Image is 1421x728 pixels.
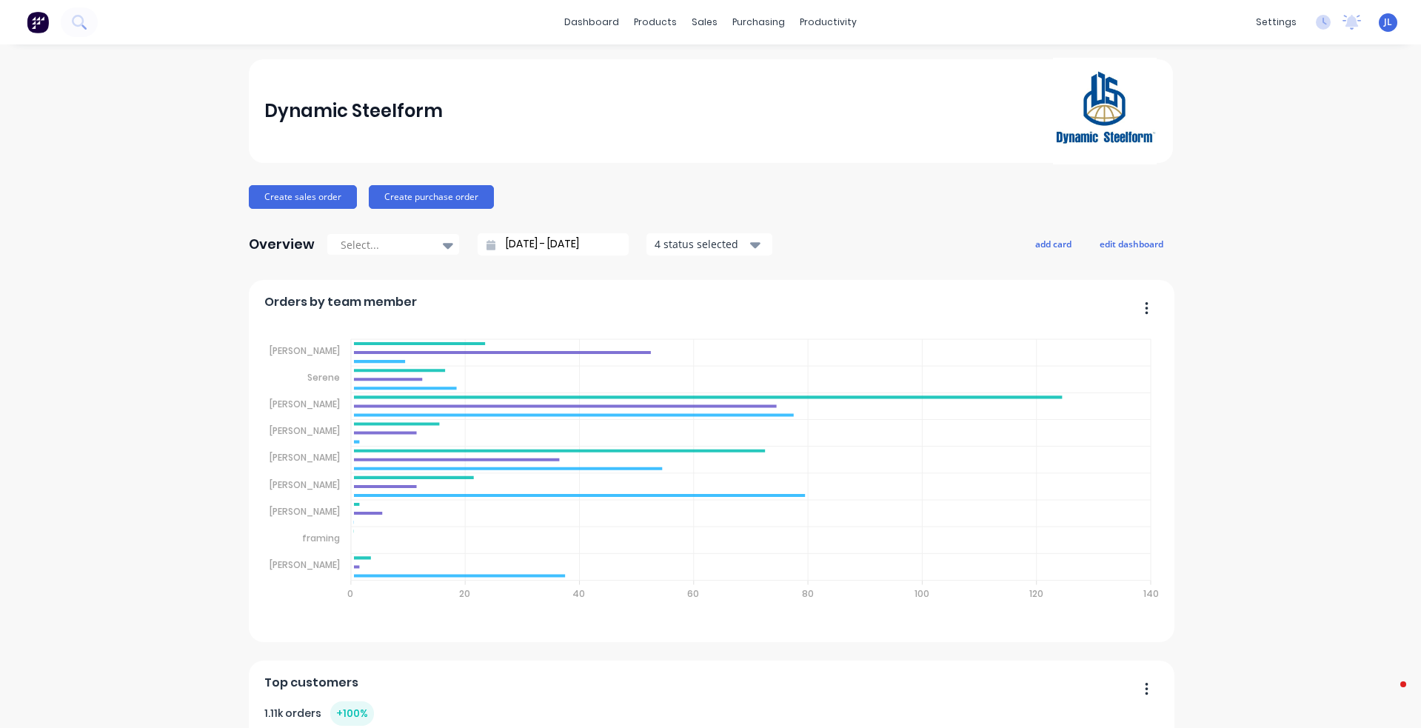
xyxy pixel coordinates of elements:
[270,398,340,410] tspan: [PERSON_NAME]
[1384,16,1392,29] span: JL
[369,185,494,209] button: Create purchase order
[264,293,417,311] span: Orders by team member
[27,11,49,33] img: Factory
[270,478,340,491] tspan: [PERSON_NAME]
[1053,58,1157,164] img: Dynamic Steelform
[1248,11,1304,33] div: settings
[249,230,315,259] div: Overview
[249,185,357,209] button: Create sales order
[1026,234,1081,253] button: add card
[270,424,340,437] tspan: [PERSON_NAME]
[1090,234,1173,253] button: edit dashboard
[1371,678,1406,713] iframe: Intercom live chat
[557,11,626,33] a: dashboard
[1029,587,1043,599] tspan: 120
[330,701,374,726] div: + 100 %
[626,11,684,33] div: products
[270,558,340,571] tspan: [PERSON_NAME]
[302,532,340,544] tspan: framing
[1143,587,1159,599] tspan: 140
[270,344,340,357] tspan: [PERSON_NAME]
[264,96,443,126] div: Dynamic Steelform
[573,587,586,599] tspan: 40
[655,236,748,252] div: 4 status selected
[915,587,929,599] tspan: 100
[725,11,792,33] div: purchasing
[684,11,725,33] div: sales
[264,701,374,726] div: 1.11k orders
[264,674,358,692] span: Top customers
[646,233,772,256] button: 4 status selected
[270,451,340,464] tspan: [PERSON_NAME]
[802,587,814,599] tspan: 80
[307,371,340,384] tspan: Serene
[459,587,470,599] tspan: 20
[687,587,699,599] tspan: 60
[347,587,353,599] tspan: 0
[792,11,864,33] div: productivity
[270,505,340,518] tspan: [PERSON_NAME]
